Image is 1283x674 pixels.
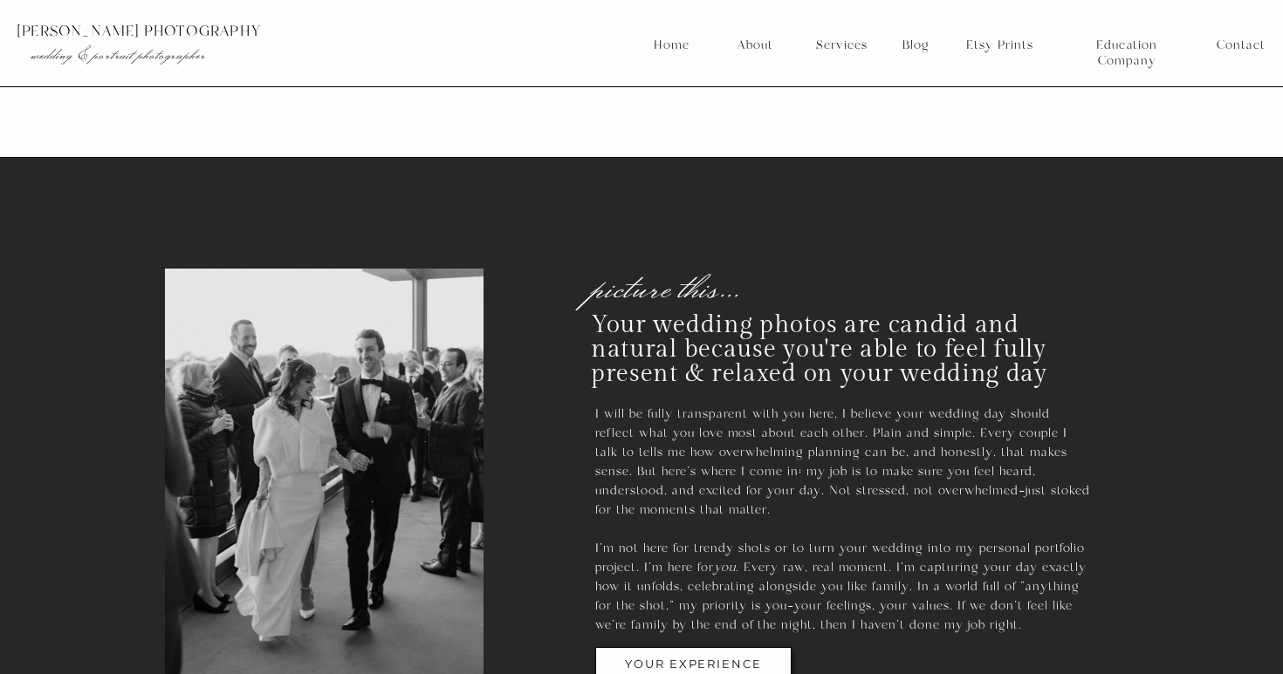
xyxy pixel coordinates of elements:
p: wedding & portrait photographer [31,46,333,64]
h2: Your wedding photos are candid and natural because you're able to feel fully present & relaxed on... [591,313,1077,389]
a: Blog [896,37,935,53]
a: Etsy Prints [959,37,1039,53]
a: Contact [1217,37,1265,53]
i: you [714,559,736,576]
p: [PERSON_NAME] photography [17,24,368,39]
p: picture this... [591,267,744,304]
a: Services [809,37,874,53]
p: I will be fully transparent with you here, I believe your wedding day should reflect what you lov... [595,405,1090,594]
a: About [732,37,777,53]
a: Education Company [1067,37,1187,53]
a: Home [653,37,690,53]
